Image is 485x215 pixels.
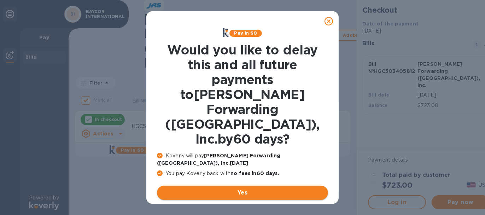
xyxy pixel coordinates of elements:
p: Koverly will pay [157,152,328,167]
b: [PERSON_NAME] Forwarding ([GEOGRAPHIC_DATA]), Inc. [DATE] [157,153,280,166]
span: Yes [163,188,322,197]
p: You pay Koverly back with [157,170,328,177]
b: Pay in 60 [234,30,257,36]
b: no fees in 60 days . [230,170,279,176]
button: Yes [157,186,328,200]
h1: Would you like to delay this and all future payments to [PERSON_NAME] Forwarding ([GEOGRAPHIC_DAT... [157,42,328,146]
